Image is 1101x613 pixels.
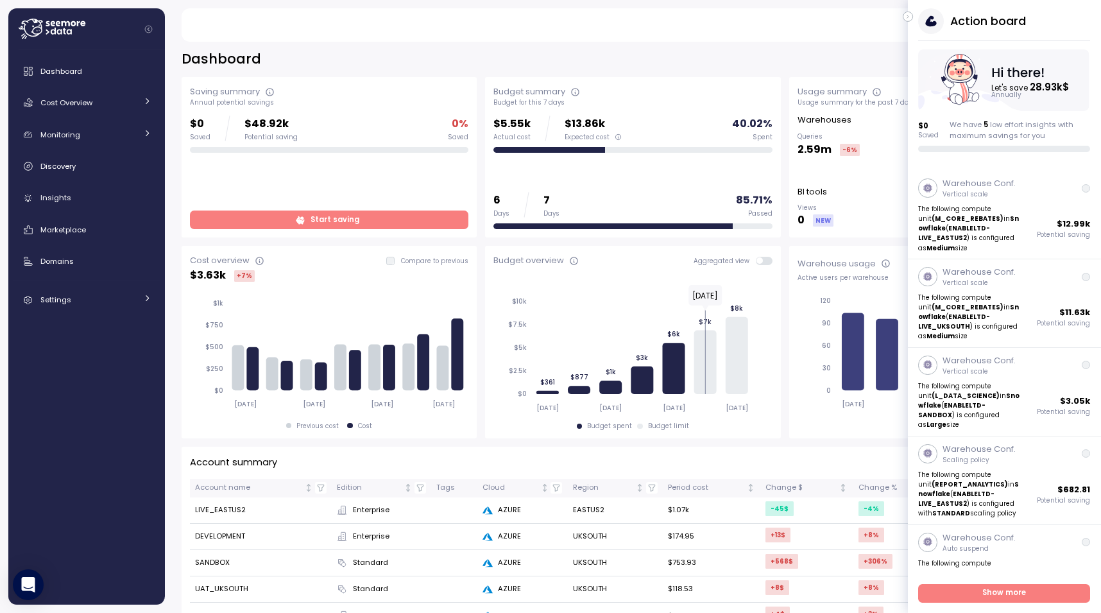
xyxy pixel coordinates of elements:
[190,267,226,284] p: $ 3.63k
[195,482,303,494] div: Account name
[1037,408,1091,417] p: Potential saving
[919,204,1022,253] p: The following compute unit in ( ) is configured as size
[927,420,947,429] strong: Large
[635,483,644,492] div: Not sorted
[822,341,831,350] tspan: 60
[840,144,860,156] div: -6 %
[514,343,527,352] tspan: $5k
[919,392,1020,410] strong: Snowflake
[667,330,680,338] tspan: $6k
[908,348,1101,436] a: Warehouse Conf.Vertical scaleThe following compute unit(L_DATA_SCIENCE)inSnowflake(ENABLELTD-SAND...
[823,364,831,372] tspan: 30
[493,133,531,142] div: Actual cost
[493,98,772,107] div: Budget for this 7 days
[932,480,1009,488] strong: (REPORT_ANALYTICS)
[765,580,789,595] div: +8 $
[353,505,389,516] span: Enterprise
[606,368,616,376] tspan: $1k
[858,580,884,595] div: +8 %
[858,501,884,516] div: -4 %
[509,367,527,375] tspan: $2.5k
[190,576,332,603] td: UAT_UKSOUTH
[919,224,991,242] strong: ENABLELTD-LIVE_EASTUS2
[919,303,1020,321] strong: Snowflake
[663,479,760,497] th: Period costNot sorted
[304,483,313,492] div: Not sorted
[213,299,223,307] tspan: $1k
[482,505,562,516] div: AZURE
[311,211,359,229] span: Start saving
[943,190,1016,199] p: Vertical scale
[565,116,622,133] p: $13.86k
[943,367,1016,376] p: Vertical scale
[919,584,1091,603] a: Show more
[482,583,562,595] div: AZURE
[943,544,1016,553] p: Auto suspend
[1061,395,1091,408] p: $ 3.05k
[482,482,538,494] div: Cloud
[40,193,71,203] span: Insights
[205,321,223,329] tspan: $750
[746,483,755,492] div: Not sorted
[512,297,527,306] tspan: $10k
[943,531,1016,544] p: Warehouse Conf.
[919,131,939,140] p: Saved
[40,161,76,171] span: Discovery
[663,550,760,576] td: $753.93
[565,133,610,142] span: Expected cost
[1037,230,1091,239] p: Potential saving
[214,386,223,395] tspan: $0
[943,354,1016,367] p: Warehouse Conf.
[13,58,160,84] a: Dashboard
[493,254,564,267] div: Budget overview
[332,479,431,497] th: EditionNot sorted
[919,470,1022,519] p: The following compute unit in ( ) is configured with scaling policy
[798,85,867,98] div: Usage summary
[919,480,1020,498] strong: Snowflake
[919,313,991,331] strong: ENABLELTD-LIVE_UKSOUTH
[13,153,160,179] a: Discovery
[570,373,588,381] tspan: $877
[858,482,932,494] div: Change %
[736,192,772,209] p: 85.71 %
[190,85,260,98] div: Saving summary
[726,404,748,412] tspan: [DATE]
[765,528,790,542] div: +13 $
[730,304,743,313] tspan: $8k
[798,141,832,159] p: 2.59m
[371,400,393,408] tspan: [DATE]
[668,482,744,494] div: Period cost
[993,80,1070,94] text: Let's save
[798,132,860,141] p: Queries
[993,91,1023,99] text: Annually
[337,482,402,494] div: Edition
[798,98,1076,107] div: Usage summary for the past 7 days
[13,186,160,211] a: Insights
[908,436,1101,525] a: Warehouse Conf.Scaling policyThe following compute unit(REPORT_ANALYTICS)inSnowflake(ENABLELTD-LI...
[543,209,559,218] div: Days
[40,256,74,266] span: Domains
[932,303,1004,311] strong: (M_CORE_REBATES)
[1031,80,1070,94] tspan: 28.93k $
[353,583,388,595] span: Standard
[748,209,772,218] div: Passed
[760,479,853,497] th: Change $Not sorted
[573,482,634,494] div: Region
[477,479,568,497] th: CloudNot sorted
[234,400,257,408] tspan: [DATE]
[436,482,472,494] div: Tags
[663,576,760,603] td: $118.53
[190,497,332,524] td: LIVE_EASTUS2
[141,24,157,34] button: Collapse navigation
[40,130,80,140] span: Monitoring
[932,214,1004,223] strong: (M_CORE_REBATES)
[567,576,663,603] td: UKSOUTH
[984,119,988,130] span: 5
[206,365,223,373] tspan: $250
[798,114,851,126] p: Warehouses
[842,400,864,408] tspan: [DATE]
[919,401,986,419] strong: ENABLELTD-SANDBOX
[190,550,332,576] td: SANDBOX
[765,482,837,494] div: Change $
[13,122,160,148] a: Monitoring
